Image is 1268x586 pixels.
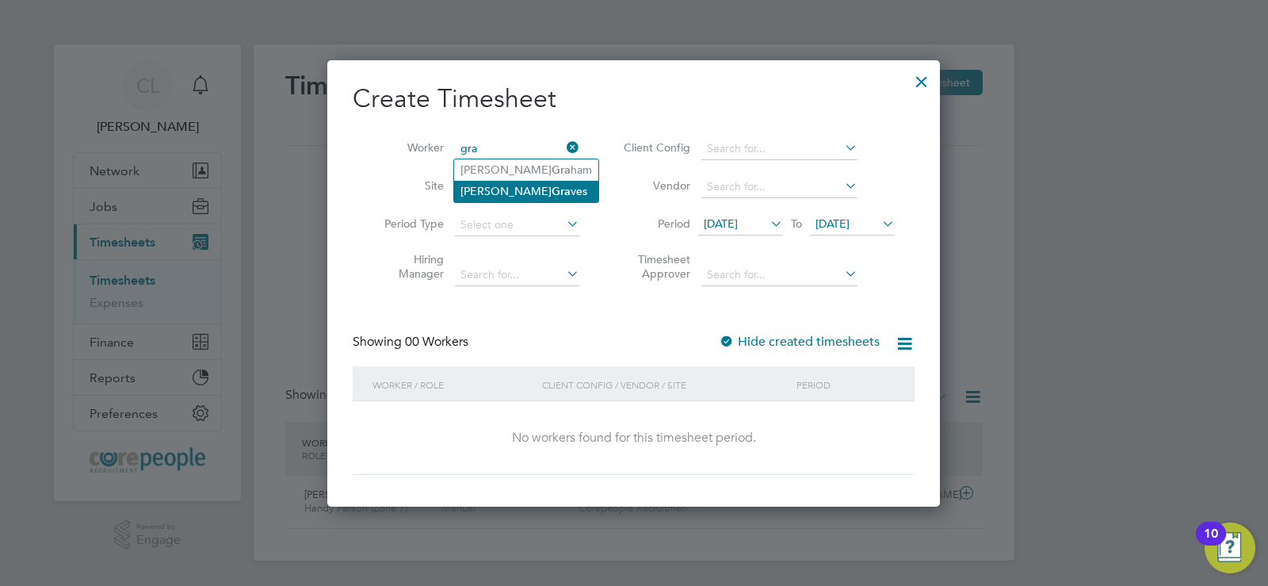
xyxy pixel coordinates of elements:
[619,140,690,155] label: Client Config
[369,430,899,446] div: No workers found for this timesheet period.
[1205,523,1255,573] button: Open Resource Center, 10 new notifications
[455,264,579,286] input: Search for...
[372,252,444,281] label: Hiring Manager
[792,366,899,403] div: Period
[701,138,857,160] input: Search for...
[454,159,598,181] li: [PERSON_NAME] ham
[353,82,915,116] h2: Create Timesheet
[455,138,579,160] input: Search for...
[538,366,792,403] div: Client Config / Vendor / Site
[372,140,444,155] label: Worker
[619,178,690,193] label: Vendor
[719,334,880,350] label: Hide created timesheets
[455,214,579,236] input: Select one
[353,334,472,350] div: Showing
[552,185,571,198] b: Gra
[815,216,850,231] span: [DATE]
[372,216,444,231] label: Period Type
[454,181,598,202] li: [PERSON_NAME] ves
[552,163,571,177] b: Gra
[704,216,738,231] span: [DATE]
[786,213,807,234] span: To
[405,334,468,350] span: 00 Workers
[701,264,857,286] input: Search for...
[372,178,444,193] label: Site
[369,366,538,403] div: Worker / Role
[701,176,857,198] input: Search for...
[1204,534,1218,554] div: 10
[619,216,690,231] label: Period
[619,252,690,281] label: Timesheet Approver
